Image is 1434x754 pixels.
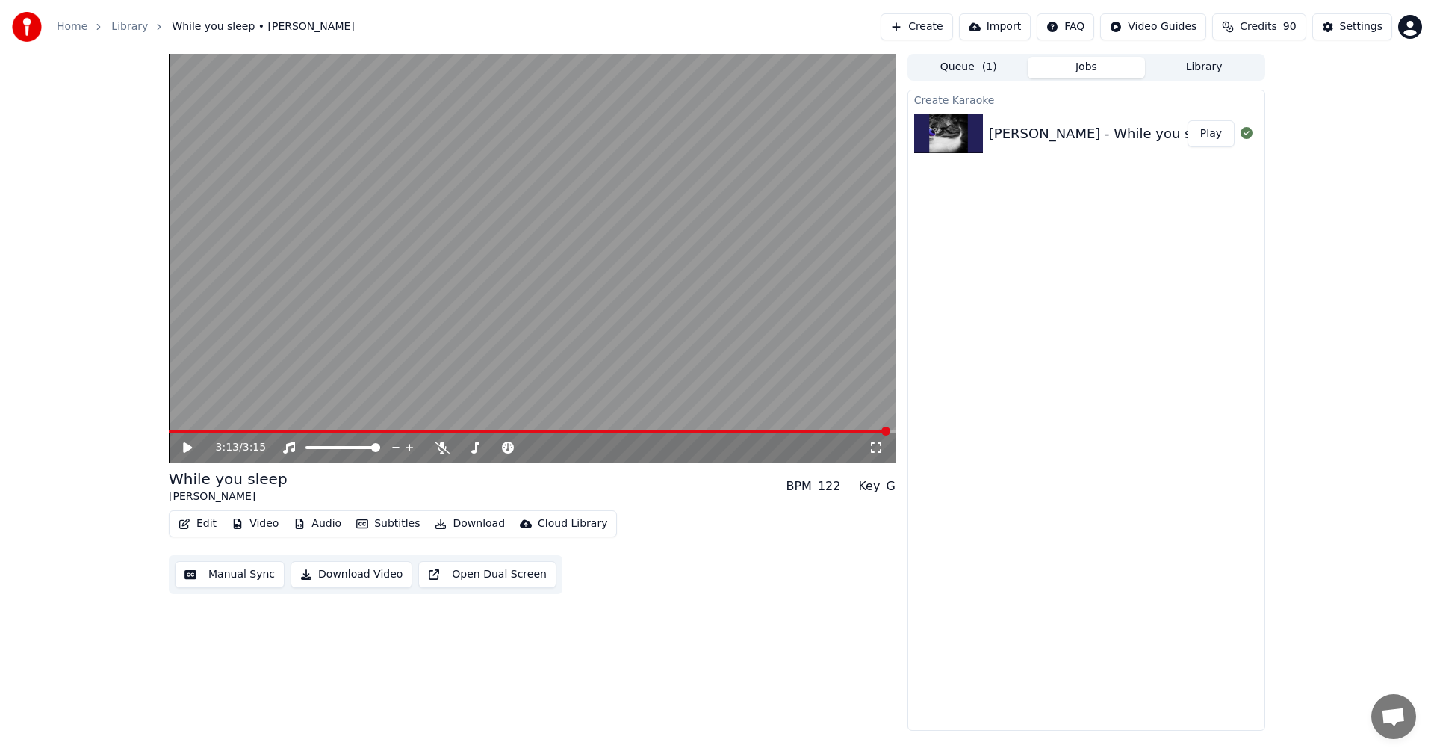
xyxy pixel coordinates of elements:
button: Video [226,513,285,534]
span: 90 [1283,19,1297,34]
span: ( 1 ) [982,60,997,75]
div: Create Karaoke [908,90,1264,108]
div: Key [858,478,880,495]
div: BPM [786,478,811,495]
div: / [216,440,252,455]
nav: breadcrumb [57,19,355,34]
button: FAQ [1037,13,1094,40]
div: G [886,478,895,495]
span: 3:15 [243,440,266,455]
a: Library [111,19,148,34]
button: Import [959,13,1031,40]
button: Jobs [1028,57,1146,78]
span: While you sleep • [PERSON_NAME] [172,19,354,34]
button: Queue [910,57,1028,78]
div: Open chat [1371,694,1416,739]
a: Home [57,19,87,34]
div: Cloud Library [538,516,607,531]
button: Library [1145,57,1263,78]
div: [PERSON_NAME] - While you sleep [989,123,1220,144]
span: 3:13 [216,440,239,455]
button: Create [881,13,953,40]
div: 122 [818,478,841,495]
button: Manual Sync [175,561,285,588]
div: [PERSON_NAME] [169,489,288,504]
button: Subtitles [350,513,426,534]
button: Open Dual Screen [418,561,556,588]
button: Download Video [291,561,412,588]
button: Settings [1312,13,1392,40]
div: While you sleep [169,469,288,489]
img: youka [12,12,42,42]
span: Credits [1240,19,1276,34]
button: Audio [288,513,347,534]
div: Settings [1340,19,1382,34]
button: Edit [173,513,223,534]
button: Credits90 [1212,13,1306,40]
button: Download [429,513,511,534]
button: Play [1188,120,1235,147]
button: Video Guides [1100,13,1206,40]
